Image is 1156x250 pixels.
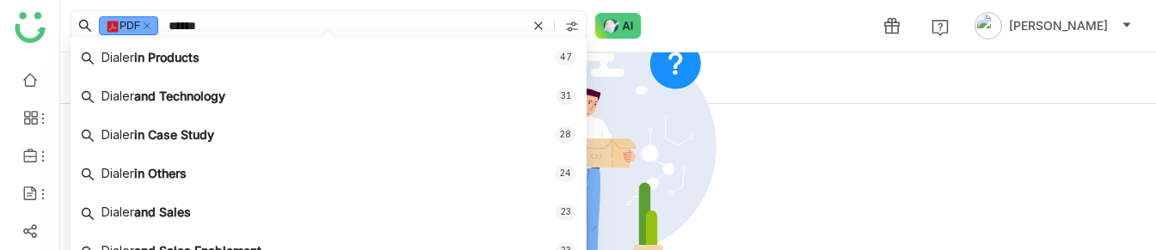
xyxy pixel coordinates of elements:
div: 47 [555,49,576,66]
img: pdf.svg [106,20,120,34]
img: ask-buddy-normal.svg [595,13,642,39]
button: [PERSON_NAME] [971,12,1135,40]
div: and Sales [101,203,191,222]
img: avatar [975,12,1002,40]
div: in Case Study [101,125,214,144]
em: Dialer [101,204,134,219]
nz-tag: PDF [99,16,158,35]
div: 23 [556,204,576,221]
em: Dialer [101,166,134,180]
div: 28 [555,126,576,143]
div: in Others [101,164,187,183]
em: Dialer [101,88,134,103]
em: Dialer [101,50,134,64]
div: and Technology [101,87,225,106]
span: [PERSON_NAME] [1009,16,1108,35]
img: search-type.svg [565,20,579,34]
div: 31 [556,88,576,105]
div: 24 [555,165,576,182]
em: Dialer [101,127,134,142]
div: in Products [101,48,200,67]
img: help.svg [932,19,949,36]
img: logo [15,12,46,43]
